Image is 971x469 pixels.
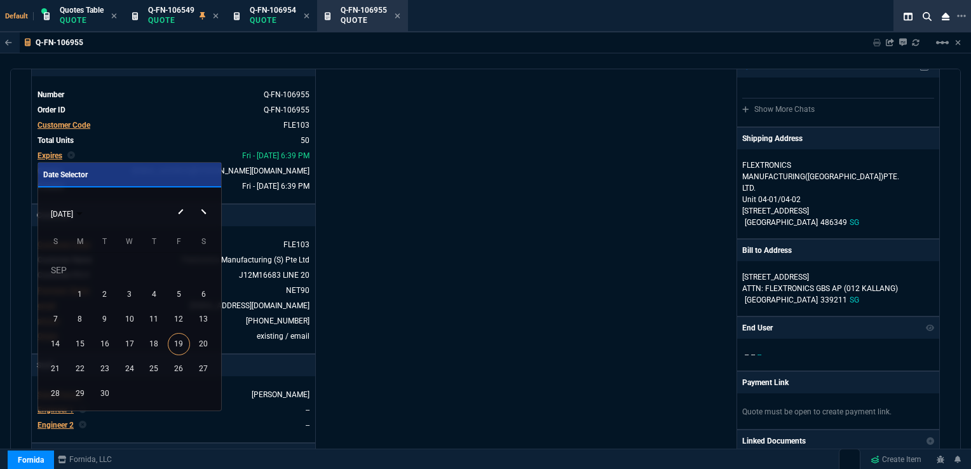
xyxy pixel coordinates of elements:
[168,333,190,355] div: 19
[142,307,166,332] button: September 11, 2025
[177,237,181,246] span: F
[191,282,216,307] button: September 6, 2025
[67,307,92,332] button: September 8, 2025
[193,333,215,355] div: 20
[67,381,92,405] button: September 29, 2025
[67,282,92,307] button: September 1, 2025
[43,307,68,332] button: September 7, 2025
[44,308,67,330] div: 7
[93,357,116,379] div: 23
[117,356,142,381] button: September 24, 2025
[143,308,165,330] div: 11
[53,237,58,246] span: S
[118,283,140,306] div: 3
[168,357,190,379] div: 26
[69,357,91,379] div: 22
[69,333,91,355] div: 15
[41,201,93,226] button: Choose month and year
[43,332,68,357] button: September 14, 2025
[117,282,142,307] button: September 3, 2025
[102,237,107,246] span: T
[193,357,215,379] div: 27
[44,333,67,355] div: 14
[43,381,68,405] button: September 28, 2025
[191,332,216,357] button: September 20, 2025
[67,356,92,381] button: September 22, 2025
[118,333,140,355] div: 17
[93,333,116,355] div: 16
[201,237,206,246] span: S
[118,357,140,379] div: 24
[44,382,67,404] div: 28
[77,237,83,246] span: M
[168,283,190,306] div: 5
[166,332,191,357] button: September 19, 2025
[92,356,117,381] button: September 23, 2025
[43,257,216,282] td: SEP
[168,308,190,330] div: 12
[43,356,68,381] button: September 21, 2025
[92,307,117,332] button: September 9, 2025
[93,382,116,404] div: 30
[142,332,166,357] button: September 18, 2025
[118,308,140,330] div: 10
[166,307,191,332] button: September 12, 2025
[166,282,191,307] button: September 5, 2025
[166,356,191,381] button: September 26, 2025
[92,282,117,307] button: September 2, 2025
[92,381,117,405] button: September 30, 2025
[142,282,166,307] button: September 4, 2025
[143,357,165,379] div: 25
[69,308,91,330] div: 8
[191,356,216,381] button: September 27, 2025
[117,307,142,332] button: September 10, 2025
[191,307,216,332] button: September 13, 2025
[51,210,73,219] span: [DATE]
[67,332,92,357] button: September 15, 2025
[93,308,116,330] div: 9
[69,382,91,404] div: 29
[152,237,156,246] span: T
[93,283,116,306] div: 2
[117,332,142,357] button: September 17, 2025
[43,170,88,179] span: Date Selector
[92,332,117,357] button: September 16, 2025
[143,283,165,306] div: 4
[69,283,91,306] div: 1
[143,333,165,355] div: 18
[142,356,166,381] button: September 25, 2025
[193,283,215,306] div: 6
[126,237,133,246] span: W
[193,308,215,330] div: 13
[44,357,67,379] div: 21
